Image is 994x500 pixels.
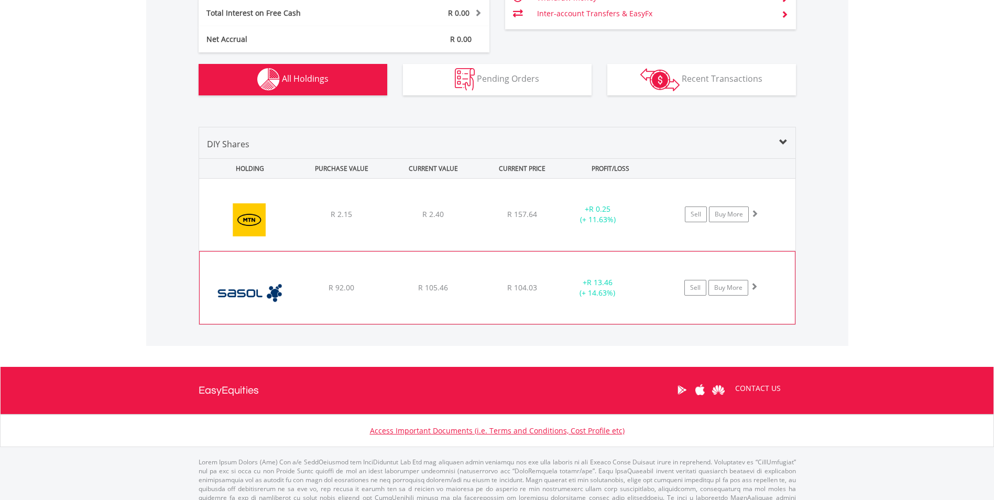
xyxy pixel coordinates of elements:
a: Apple [691,374,709,406]
a: Sell [684,280,706,296]
a: EasyEquities [199,367,259,414]
a: Sell [685,206,707,222]
a: CONTACT US [728,374,788,403]
span: R 92.00 [329,282,354,292]
span: R 0.00 [448,8,469,18]
span: R 0.25 [589,204,610,214]
span: All Holdings [282,73,329,84]
a: Buy More [709,206,749,222]
div: CURRENT PRICE [480,159,563,178]
div: CURRENT VALUE [389,159,478,178]
span: R 105.46 [418,282,448,292]
a: Huawei [709,374,728,406]
img: pending_instructions-wht.png [455,68,475,91]
button: All Holdings [199,64,387,95]
span: R 0.00 [450,34,472,44]
a: Buy More [708,280,748,296]
img: EQU.ZA.SOL.png [205,265,295,321]
img: EQU.ZA.MTN.png [204,192,294,248]
span: Pending Orders [477,73,539,84]
span: Recent Transactions [682,73,762,84]
div: PROFIT/LOSS [566,159,656,178]
span: R 2.15 [331,209,352,219]
td: Inter-account Transfers & EasyFx [537,6,772,21]
div: + (+ 11.63%) [559,204,638,225]
button: Pending Orders [403,64,592,95]
div: Total Interest on Free Cash [199,8,368,18]
div: HOLDING [200,159,295,178]
span: R 2.40 [422,209,444,219]
img: transactions-zar-wht.png [640,68,680,91]
span: R 104.03 [507,282,537,292]
a: Access Important Documents (i.e. Terms and Conditions, Cost Profile etc) [370,426,625,436]
span: R 13.46 [587,277,613,287]
span: DIY Shares [207,138,249,150]
div: Net Accrual [199,34,368,45]
img: holdings-wht.png [257,68,280,91]
span: R 157.64 [507,209,537,219]
div: PURCHASE VALUE [297,159,387,178]
a: Google Play [673,374,691,406]
button: Recent Transactions [607,64,796,95]
div: + (+ 14.63%) [558,277,637,298]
